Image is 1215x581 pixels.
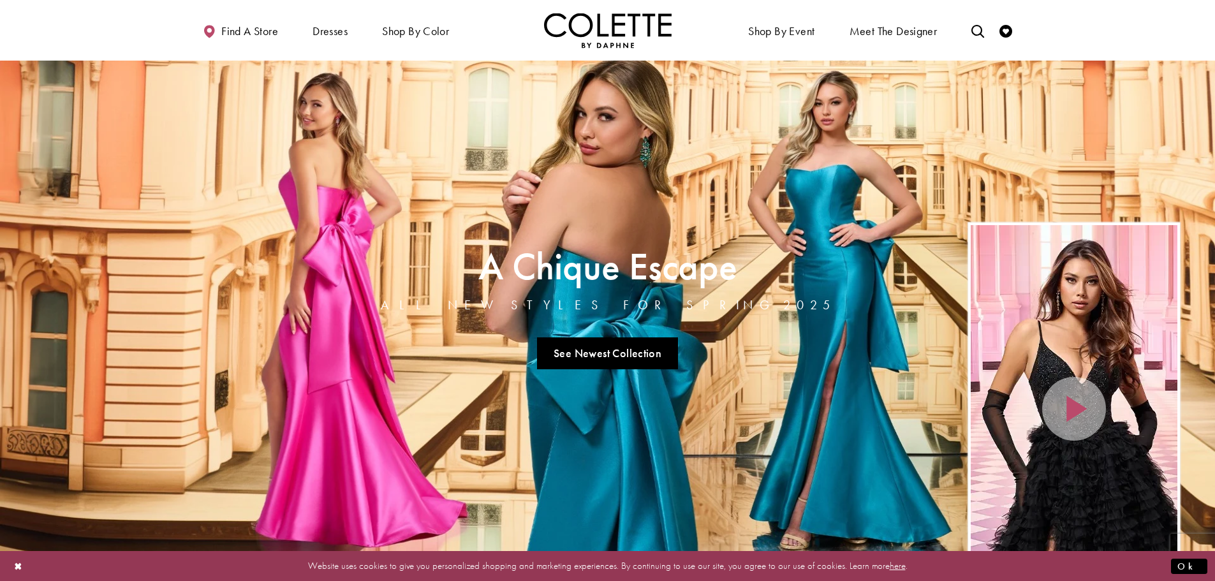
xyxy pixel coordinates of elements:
[748,25,814,38] span: Shop By Event
[309,13,351,48] span: Dresses
[890,559,906,572] a: here
[382,25,449,38] span: Shop by color
[745,13,818,48] span: Shop By Event
[92,557,1123,575] p: Website uses cookies to give you personalized shopping and marketing experiences. By continuing t...
[379,13,452,48] span: Shop by color
[537,337,679,369] a: See Newest Collection A Chique Escape All New Styles For Spring 2025
[1171,558,1207,574] button: Submit Dialog
[200,13,281,48] a: Find a store
[221,25,278,38] span: Find a store
[968,13,987,48] a: Toggle search
[846,13,941,48] a: Meet the designer
[8,555,29,577] button: Close Dialog
[544,13,672,48] img: Colette by Daphne
[377,332,839,374] ul: Slider Links
[996,13,1015,48] a: Check Wishlist
[544,13,672,48] a: Visit Home Page
[313,25,348,38] span: Dresses
[850,25,938,38] span: Meet the designer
